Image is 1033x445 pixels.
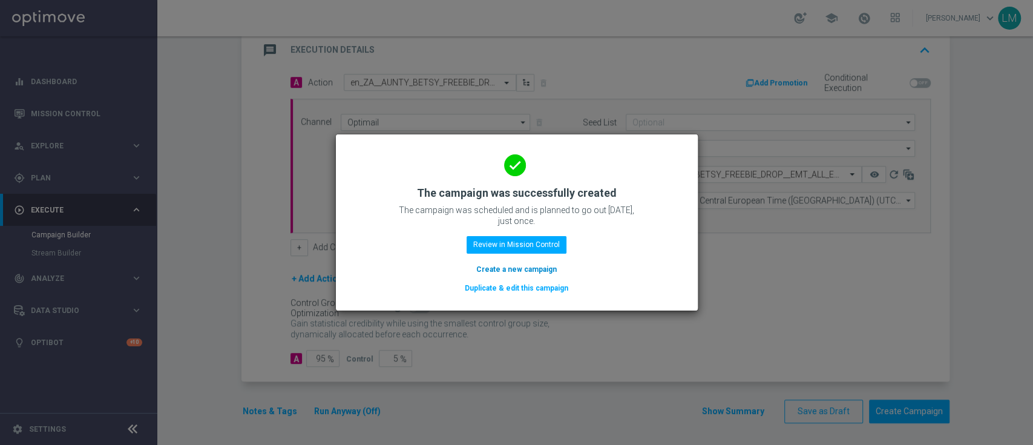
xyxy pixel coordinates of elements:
[417,186,617,200] h2: The campaign was successfully created
[464,282,569,295] button: Duplicate & edit this campaign
[475,263,558,276] button: Create a new campaign
[467,236,566,253] button: Review in Mission Control
[396,205,638,226] p: The campaign was scheduled and is planned to go out [DATE], just once.
[504,154,526,176] i: done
